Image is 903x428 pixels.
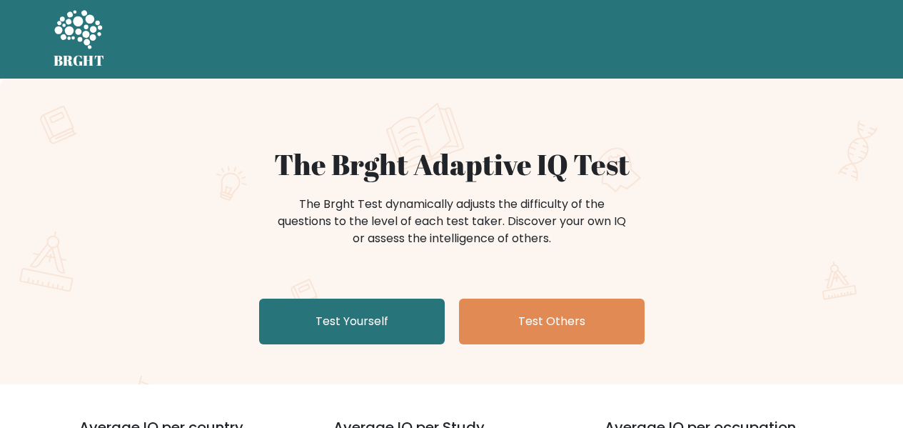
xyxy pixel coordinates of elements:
a: Test Others [459,299,645,344]
div: The Brght Test dynamically adjusts the difficulty of the questions to the level of each test take... [273,196,630,247]
a: BRGHT [54,6,105,73]
a: Test Yourself [259,299,445,344]
h1: The Brght Adaptive IQ Test [104,147,800,181]
h5: BRGHT [54,52,105,69]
